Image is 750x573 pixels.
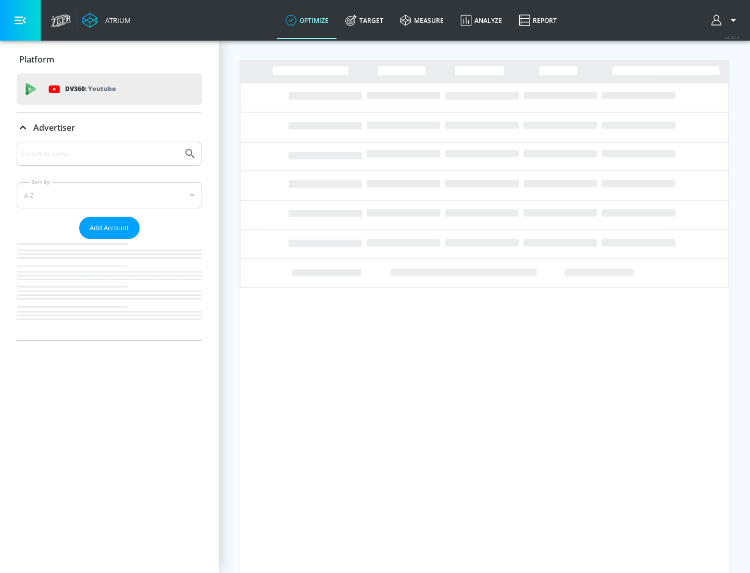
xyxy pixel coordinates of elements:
div: A-Z [17,182,202,208]
label: Sort By [30,179,52,185]
div: Advertiser [17,113,202,142]
div: Atrium [101,16,131,25]
a: measure [392,2,452,39]
div: Advertiser [17,142,202,340]
div: Platform [17,45,202,74]
p: Youtube [88,83,116,94]
span: Add Account [90,222,129,234]
a: Analyze [452,2,510,39]
a: Atrium [82,13,131,28]
a: Target [337,2,392,39]
a: Report [510,2,565,39]
a: optimize [277,2,337,39]
div: DV360: Youtube [17,73,202,105]
span: v 4.22.2 [725,34,740,40]
button: Add Account [79,217,140,239]
p: DV360: [65,83,116,95]
input: Search by name [21,147,179,160]
p: Platform [19,54,54,65]
p: Advertiser [33,122,75,133]
nav: list of Advertiser [17,239,202,340]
